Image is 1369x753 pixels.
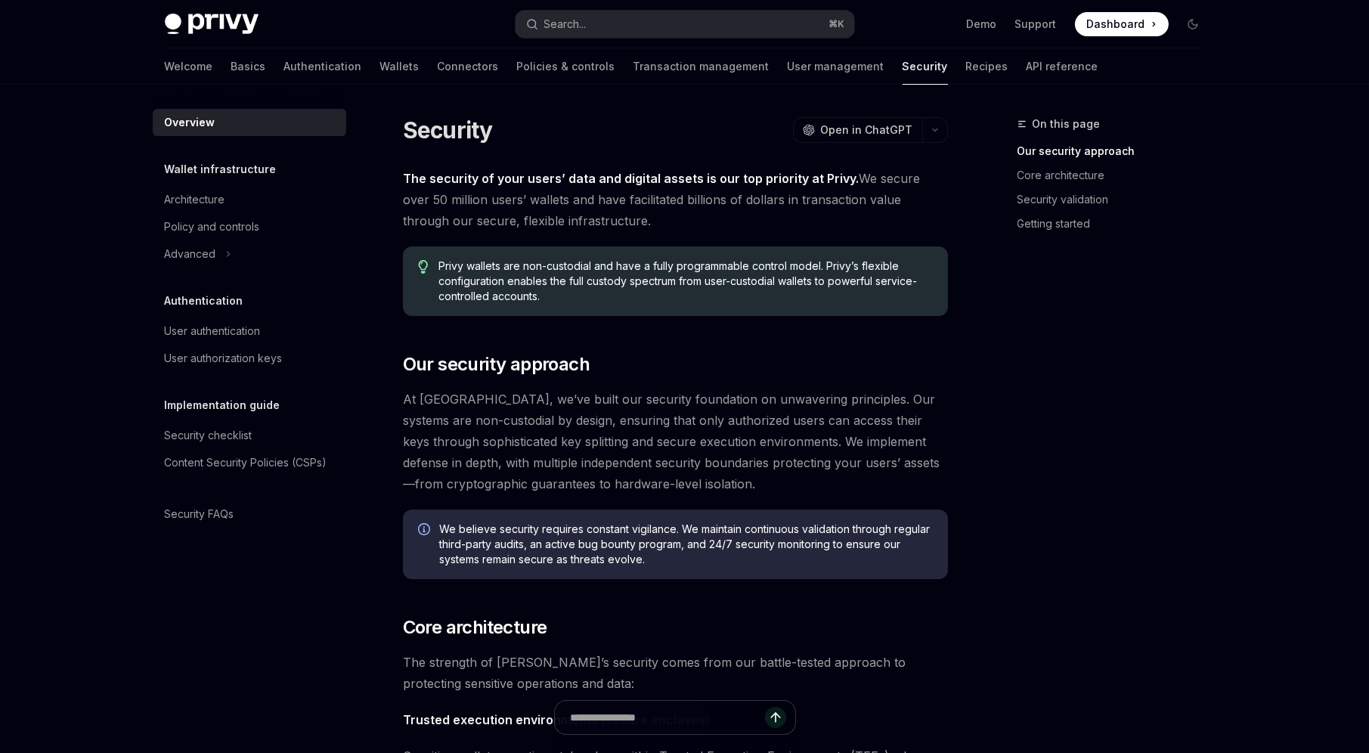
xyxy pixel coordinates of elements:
[438,48,499,85] a: Connectors
[165,160,277,178] h5: Wallet infrastructure
[153,449,346,476] a: Content Security Policies (CSPs)
[165,218,260,236] div: Policy and controls
[1181,12,1205,36] button: Toggle dark mode
[403,615,547,640] span: Core architecture
[517,48,615,85] a: Policies & controls
[1015,17,1057,32] a: Support
[821,122,913,138] span: Open in ChatGPT
[165,396,280,414] h5: Implementation guide
[153,109,346,136] a: Overview
[165,48,213,85] a: Welcome
[165,426,252,445] div: Security checklist
[439,522,933,567] span: We believe security requires constant vigilance. We maintain continuous validation through regula...
[1017,163,1217,187] a: Core architecture
[284,48,362,85] a: Authentication
[403,389,948,494] span: At [GEOGRAPHIC_DATA], we’ve built our security foundation on unwavering principles. Our systems a...
[165,113,215,132] div: Overview
[165,322,261,340] div: User authentication
[544,15,587,33] div: Search...
[438,259,932,304] span: Privy wallets are non-custodial and have a fully programmable control model. Privy’s flexible con...
[380,48,420,85] a: Wallets
[829,18,845,30] span: ⌘ K
[165,454,327,472] div: Content Security Policies (CSPs)
[1087,17,1145,32] span: Dashboard
[788,48,884,85] a: User management
[793,117,922,143] button: Open in ChatGPT
[1017,187,1217,212] a: Security validation
[403,652,948,694] span: The strength of [PERSON_NAME]’s security comes from our battle-tested approach to protecting sens...
[633,48,770,85] a: Transaction management
[403,116,493,144] h1: Security
[418,260,429,274] svg: Tip
[903,48,948,85] a: Security
[1017,212,1217,236] a: Getting started
[153,318,346,345] a: User authentication
[765,707,786,728] button: Send message
[1075,12,1169,36] a: Dashboard
[516,11,854,38] button: Search...⌘K
[153,186,346,213] a: Architecture
[165,505,234,523] div: Security FAQs
[153,500,346,528] a: Security FAQs
[1017,139,1217,163] a: Our security approach
[165,245,216,263] div: Advanced
[231,48,266,85] a: Basics
[153,345,346,372] a: User authorization keys
[165,349,283,367] div: User authorization keys
[966,48,1008,85] a: Recipes
[165,14,259,35] img: dark logo
[165,191,225,209] div: Architecture
[403,352,590,376] span: Our security approach
[165,292,243,310] h5: Authentication
[153,422,346,449] a: Security checklist
[418,523,433,538] svg: Info
[403,171,859,186] strong: The security of your users’ data and digital assets is our top priority at Privy.
[1027,48,1098,85] a: API reference
[403,168,948,231] span: We secure over 50 million users’ wallets and have facilitated billions of dollars in transaction ...
[967,17,997,32] a: Demo
[1033,115,1101,133] span: On this page
[153,213,346,240] a: Policy and controls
